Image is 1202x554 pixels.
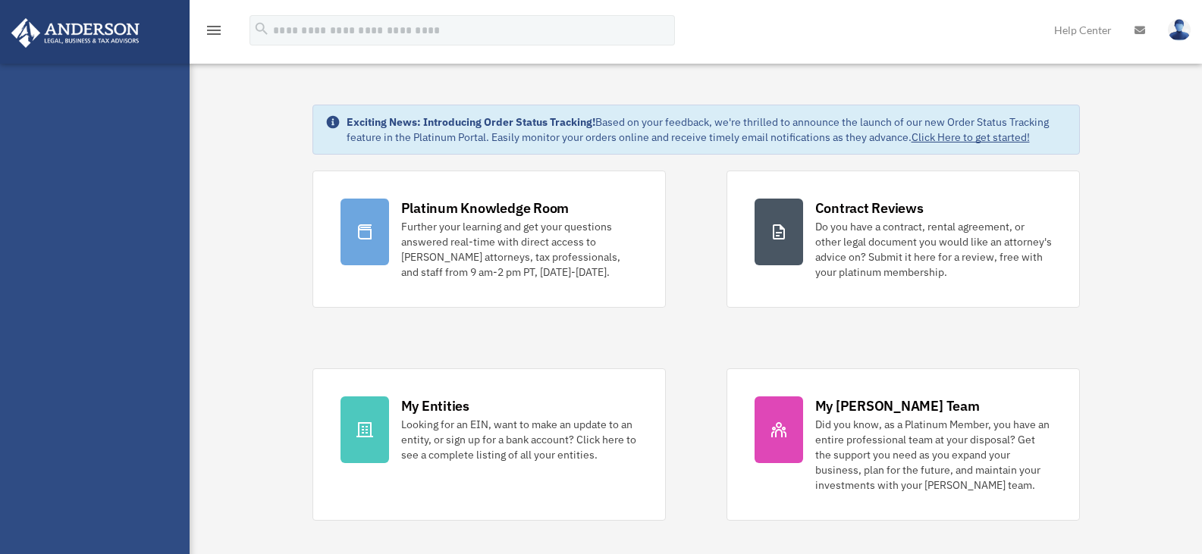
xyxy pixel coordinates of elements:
div: Platinum Knowledge Room [401,199,570,218]
a: Platinum Knowledge Room Further your learning and get your questions answered real-time with dire... [312,171,666,308]
i: search [253,20,270,37]
img: Anderson Advisors Platinum Portal [7,18,144,48]
div: Based on your feedback, we're thrilled to announce the launch of our new Order Status Tracking fe... [347,114,1067,145]
div: Contract Reviews [815,199,924,218]
div: Looking for an EIN, want to make an update to an entity, or sign up for a bank account? Click her... [401,417,638,462]
img: User Pic [1168,19,1191,41]
a: Click Here to get started! [912,130,1030,144]
div: Do you have a contract, rental agreement, or other legal document you would like an attorney's ad... [815,219,1052,280]
div: Further your learning and get your questions answered real-time with direct access to [PERSON_NAM... [401,219,638,280]
div: Did you know, as a Platinum Member, you have an entire professional team at your disposal? Get th... [815,417,1052,493]
div: My Entities [401,396,469,415]
div: My [PERSON_NAME] Team [815,396,980,415]
i: menu [205,21,223,39]
a: My [PERSON_NAME] Team Did you know, as a Platinum Member, you have an entire professional team at... [727,368,1080,521]
strong: Exciting News: Introducing Order Status Tracking! [347,115,595,129]
a: My Entities Looking for an EIN, want to make an update to an entity, or sign up for a bank accoun... [312,368,666,521]
a: menu [205,27,223,39]
a: Contract Reviews Do you have a contract, rental agreement, or other legal document you would like... [727,171,1080,308]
